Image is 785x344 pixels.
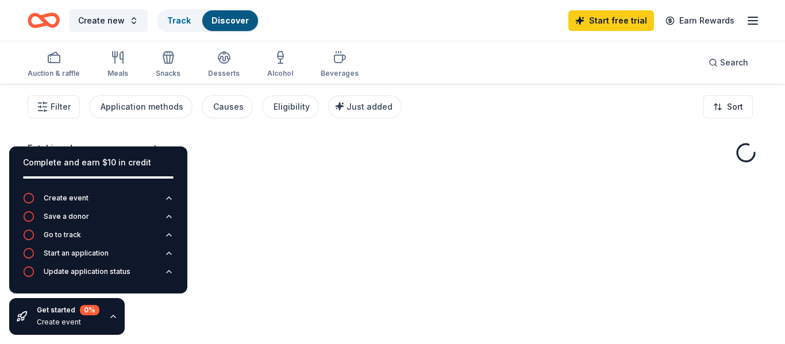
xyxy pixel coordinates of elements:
button: Just added [328,95,402,118]
a: Discover [211,16,249,25]
div: Auction & raffle [28,69,80,78]
button: Search [699,51,757,74]
span: Sort [727,100,743,114]
div: Fetching donors, one moment... [28,141,757,155]
div: Create event [37,318,99,327]
div: Save a donor [44,212,89,221]
div: Go to track [44,230,81,239]
a: Earn Rewards [659,10,741,31]
span: Filter [51,100,71,114]
div: Complete and earn $10 in credit [23,156,174,169]
div: Snacks [156,69,180,78]
div: 0 % [80,305,99,315]
button: Beverages [321,46,359,84]
a: Home [28,7,60,34]
button: Start an application [23,248,174,266]
button: TrackDiscover [157,9,259,32]
a: Track [167,16,191,25]
div: Desserts [208,69,240,78]
div: Meals [107,69,128,78]
a: Start free trial [568,10,654,31]
button: Auction & raffle [28,46,80,84]
button: Meals [107,46,128,84]
button: Eligibility [262,95,319,118]
div: Alcohol [267,69,293,78]
div: Causes [213,100,244,114]
button: Sort [703,95,753,118]
button: Create new [69,9,148,32]
div: Get started [37,305,99,315]
button: Go to track [23,229,174,248]
button: Create event [23,192,174,211]
div: Start an application [44,249,109,258]
span: Search [720,56,748,69]
button: Causes [202,95,253,118]
div: Beverages [321,69,359,78]
div: Application methods [101,100,183,114]
button: Alcohol [267,46,293,84]
button: Snacks [156,46,180,84]
button: Filter [28,95,80,118]
span: Just added [347,102,392,111]
button: Application methods [89,95,193,118]
div: Update application status [44,267,130,276]
button: Update application status [23,266,174,284]
button: Desserts [208,46,240,84]
button: Save a donor [23,211,174,229]
div: Eligibility [274,100,310,114]
div: Create event [44,194,88,203]
span: Create new [78,14,125,28]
